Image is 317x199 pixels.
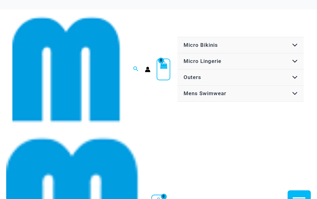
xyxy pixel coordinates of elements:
[176,36,305,103] nav: Site Navigation
[184,74,201,80] span: Outers
[133,65,139,73] a: Search icon link
[145,67,150,72] a: Account icon link
[184,42,218,48] span: Micro Bikinis
[177,86,304,102] a: Mens SwimwearMenu ToggleMenu Toggle
[184,58,221,64] span: Micro Lingerie
[184,90,226,96] span: Mens Swimwear
[157,59,170,80] a: View Shopping Cart, empty
[177,53,304,69] a: Micro LingerieMenu ToggleMenu Toggle
[12,15,121,124] img: cropped mm emblem
[177,37,304,53] a: Micro BikinisMenu ToggleMenu Toggle
[177,69,304,86] a: OutersMenu ToggleMenu Toggle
